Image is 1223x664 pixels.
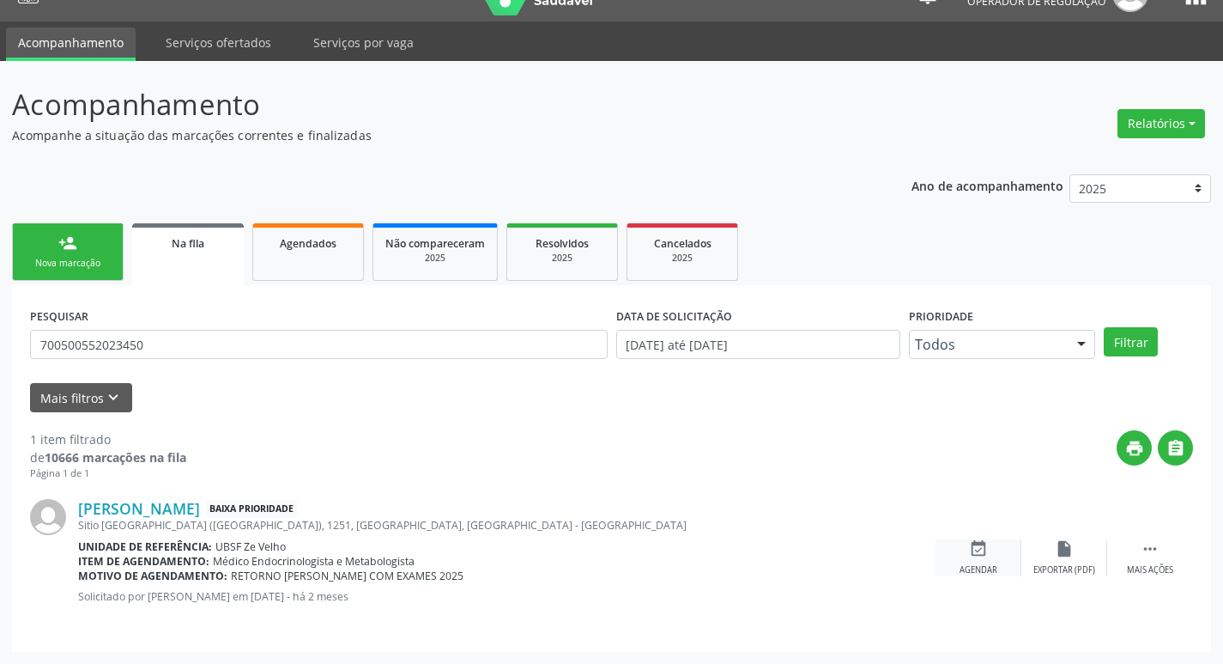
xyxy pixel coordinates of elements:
[30,430,186,448] div: 1 item filtrado
[12,126,851,144] p: Acompanhe a situação das marcações correntes e finalizadas
[385,236,485,251] span: Não compareceram
[519,252,605,265] div: 2025
[280,236,336,251] span: Agendados
[960,564,997,576] div: Agendar
[78,569,227,583] b: Motivo de agendamento:
[1166,439,1185,458] i: 
[30,499,66,535] img: img
[78,539,212,554] b: Unidade de referência:
[78,499,200,518] a: [PERSON_NAME]
[1158,430,1193,466] button: 
[30,303,88,330] label: PESQUISAR
[1117,430,1152,466] button: print
[215,539,286,554] span: UBSF Ze Velho
[301,27,426,58] a: Serviços por vaga
[78,518,935,533] div: Sitio [GEOGRAPHIC_DATA] ([GEOGRAPHIC_DATA]), 1251, [GEOGRAPHIC_DATA], [GEOGRAPHIC_DATA] - [GEOGRA...
[30,330,608,359] input: Nome, CNS
[25,257,111,270] div: Nova marcação
[1125,439,1144,458] i: print
[654,236,711,251] span: Cancelados
[911,174,1063,196] p: Ano de acompanhamento
[616,330,900,359] input: Selecione um intervalo
[45,449,186,466] strong: 10666 marcações na fila
[104,388,123,407] i: keyboard_arrow_down
[78,554,209,569] b: Item de agendamento:
[206,500,297,518] span: Baixa Prioridade
[1141,539,1159,558] i: 
[12,83,851,126] p: Acompanhamento
[30,466,186,481] div: Página 1 de 1
[30,448,186,466] div: de
[231,569,463,583] span: RETORNO [PERSON_NAME] COM EXAMES 2025
[1104,327,1158,356] button: Filtrar
[385,252,485,265] div: 2025
[536,236,589,251] span: Resolvidos
[172,236,204,251] span: Na fila
[909,303,973,330] label: Prioridade
[58,234,77,253] div: person_add
[78,589,935,604] p: Solicitado por [PERSON_NAME] em [DATE] - há 2 meses
[1117,109,1205,138] button: Relatórios
[154,27,283,58] a: Serviços ofertados
[6,27,136,61] a: Acompanhamento
[616,303,732,330] label: DATA DE SOLICITAÇÃO
[639,252,725,265] div: 2025
[1033,564,1095,576] div: Exportar (PDF)
[969,539,988,558] i: event_available
[915,336,1061,353] span: Todos
[213,554,415,569] span: Médico Endocrinologista e Metabologista
[30,383,132,413] button: Mais filtroskeyboard_arrow_down
[1127,564,1173,576] div: Mais ações
[1055,539,1074,558] i: insert_drive_file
